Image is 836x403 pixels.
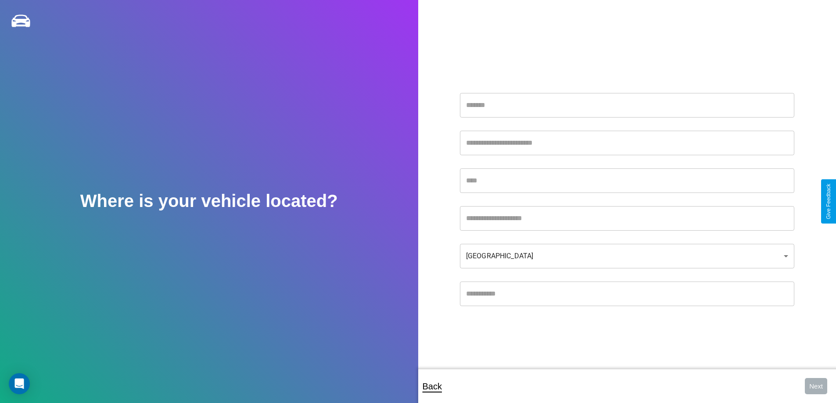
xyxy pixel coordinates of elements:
[460,244,794,268] div: [GEOGRAPHIC_DATA]
[80,191,338,211] h2: Where is your vehicle located?
[423,378,442,394] p: Back
[9,373,30,394] div: Open Intercom Messenger
[825,184,832,219] div: Give Feedback
[805,378,827,394] button: Next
